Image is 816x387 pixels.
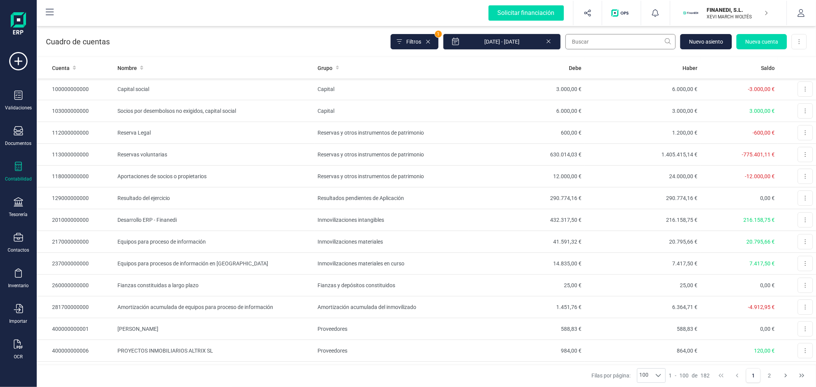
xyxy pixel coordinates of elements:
td: Inmovilizaciones intangibles [315,209,469,231]
span: 100 [637,369,651,382]
td: Fianzas constituidas a largo plazo [114,275,315,296]
td: [PERSON_NAME] [114,318,315,340]
td: Amortización acumulada del inmovilizado [315,296,469,318]
td: 113000000000 [37,144,114,166]
button: Last Page [795,368,809,383]
td: Aportaciones de socios o propietarios [114,166,315,187]
span: de [692,372,697,379]
td: 1.200,00 € [585,122,700,144]
td: 803,07 € [585,362,700,384]
td: 7.417,50 € [585,253,700,275]
td: 25,00 € [585,275,700,296]
span: 0,00 € [760,326,775,332]
td: 201000000000 [37,209,114,231]
td: 1.405.415,14 € [585,144,700,166]
button: Next Page [779,368,793,383]
td: Inmovilizaciones materiales en curso [315,253,469,275]
td: 216.158,75 € [585,209,700,231]
span: 100 [679,372,689,379]
button: FIFINANEDI, S.L.XEVI MARCH WOLTÉS [679,1,777,25]
td: Reservas y otros instrumentos de patrimonio [315,122,469,144]
td: Amortización acumulada de equipos para proceso de información [114,296,315,318]
button: Page 1 [746,368,761,383]
td: Desarrollo ERP - Finanedi [114,209,315,231]
td: 400000000010 [37,362,114,384]
span: -4.912,95 € [748,304,775,310]
span: Saldo [761,64,775,72]
input: Buscar [565,34,676,49]
td: 100000000000 [37,78,114,100]
td: 588,83 € [469,318,585,340]
td: Socios por desembolsos no exigidos, capital social [114,100,315,122]
span: 3.000,00 € [749,108,775,114]
td: Fianzas y depósitos constituidos [315,275,469,296]
button: Logo de OPS [607,1,636,25]
span: -600,00 € [752,130,775,136]
span: Haber [682,64,697,72]
button: Filtros [391,34,438,49]
div: Contabilidad [5,176,32,182]
td: 400000000006 [37,340,114,362]
td: Proveedores [315,340,469,362]
td: 864,00 € [585,340,700,362]
button: Nuevo asiento [680,34,732,49]
td: Inmovilizaciones materiales [315,231,469,253]
td: PROYECTOS INMOBILIARIOS ALTRIX SL [114,340,315,362]
td: 25,00 € [469,275,585,296]
img: Logo Finanedi [11,12,26,37]
td: 400000000001 [37,318,114,340]
span: Nuevo asiento [689,38,723,46]
td: 6.364,71 € [585,296,700,318]
td: 129000000000 [37,187,114,209]
button: Previous Page [730,368,744,383]
span: 0,00 € [760,195,775,201]
td: Reserva Legal [114,122,315,144]
td: 803,07 € [469,362,585,384]
td: 290.774,16 € [585,187,700,209]
td: 3.000,00 € [585,100,700,122]
td: 237000000000 [37,253,114,275]
span: 182 [700,372,710,379]
button: Nueva cuenta [736,34,787,49]
img: FI [682,5,699,21]
span: Cuenta [52,64,70,72]
td: 6.000,00 € [585,78,700,100]
td: Reservas y otros instrumentos de patrimonio [315,166,469,187]
span: -12.000,00 € [745,173,775,179]
span: Nombre [117,64,137,72]
td: 20.795,66 € [585,231,700,253]
span: 20.795,66 € [746,239,775,245]
td: 600,00 € [469,122,585,144]
span: -775.401,11 € [742,151,775,158]
p: FINANEDI, S.L. [707,6,768,14]
span: 216.158,75 € [743,217,775,223]
div: Validaciones [5,105,32,111]
p: Cuadro de cuentas [46,36,110,47]
td: 630.014,03 € [469,144,585,166]
td: 103000000000 [37,100,114,122]
span: 0,00 € [760,282,775,288]
span: 1 [435,31,442,37]
td: 41.591,32 € [469,231,585,253]
td: Proveedores [315,362,469,384]
span: 120,00 € [754,348,775,354]
span: 7.417,50 € [749,260,775,267]
td: Resultado del ejercicio [114,187,315,209]
td: 3.000,00 € [469,78,585,100]
td: 12.000,00 € [469,166,585,187]
td: 432.317,50 € [469,209,585,231]
button: Page 2 [762,368,777,383]
td: 281700000000 [37,296,114,318]
span: Nueva cuenta [745,38,778,46]
td: Reservas voluntarias [114,144,315,166]
div: Tesorería [9,211,28,218]
button: First Page [714,368,728,383]
span: 1 [669,372,672,379]
td: 217000000000 [37,231,114,253]
td: [PERSON_NAME] [PERSON_NAME] [114,362,315,384]
span: Debe [569,64,581,72]
td: 260000000000 [37,275,114,296]
div: Contactos [8,247,29,253]
div: OCR [14,354,23,360]
td: 290.774,16 € [469,187,585,209]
